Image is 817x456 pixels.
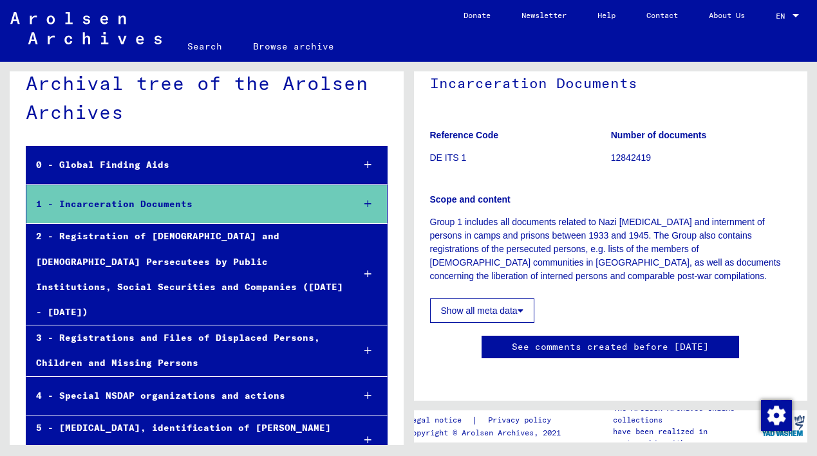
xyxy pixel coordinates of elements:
[26,192,343,217] div: 1 - Incarceration Documents
[172,31,238,62] a: Search
[430,215,792,283] p: Group 1 includes all documents related to Nazi [MEDICAL_DATA] and internment of persons in camps ...
[26,69,388,127] div: Archival tree of the Arolsen Archives
[759,410,807,442] img: yv_logo.png
[10,12,162,44] img: Arolsen_neg.svg
[478,414,567,427] a: Privacy policy
[430,151,610,165] p: DE ITS 1
[512,340,709,354] a: See comments created before [DATE]
[613,426,758,449] p: have been realized in partnership with
[26,325,343,376] div: 3 - Registrations and Files of Displaced Persons, Children and Missing Persons
[408,414,567,427] div: |
[611,151,791,165] p: 12842419
[430,194,511,205] b: Scope and content
[26,383,343,408] div: 4 - Special NSDAP organizations and actions
[26,224,343,325] div: 2 - Registration of [DEMOGRAPHIC_DATA] and [DEMOGRAPHIC_DATA] Persecutees by Public Institutions,...
[26,152,343,178] div: 0 - Global Finding Aids
[611,130,707,140] b: Number of documents
[430,130,499,140] b: Reference Code
[408,414,472,427] a: Legal notice
[238,31,350,62] a: Browse archive
[761,400,792,431] img: Change consent
[613,403,758,426] p: The Arolsen Archives online collections
[430,53,792,110] h1: Incarceration Documents
[430,298,534,323] button: Show all meta data
[408,427,567,439] p: Copyright © Arolsen Archives, 2021
[776,12,790,21] span: EN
